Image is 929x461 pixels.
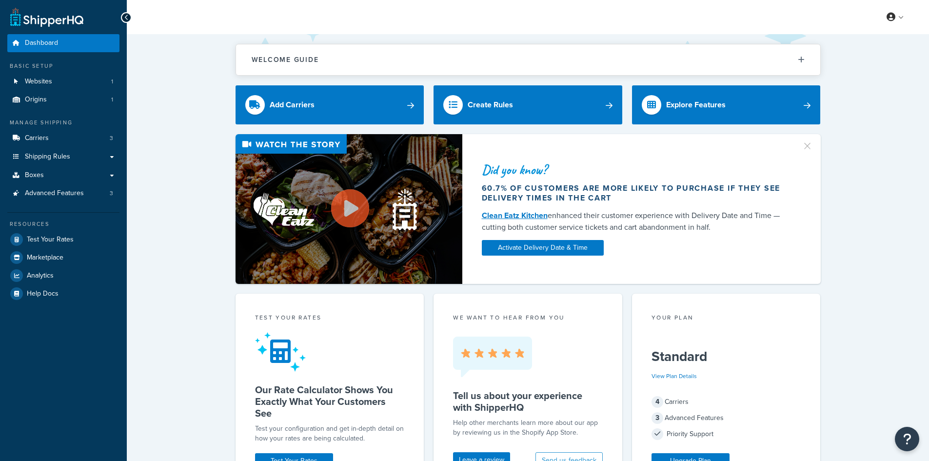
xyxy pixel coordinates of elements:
a: Activate Delivery Date & Time [482,240,604,256]
div: Manage Shipping [7,119,119,127]
h5: Standard [652,349,801,364]
a: Origins1 [7,91,119,109]
img: Video thumbnail [236,134,462,284]
div: Your Plan [652,313,801,324]
h2: Welcome Guide [252,56,319,63]
li: Carriers [7,129,119,147]
a: Create Rules [434,85,622,124]
div: Create Rules [468,98,513,112]
span: Boxes [25,171,44,180]
div: Add Carriers [270,98,315,112]
span: Test Your Rates [27,236,74,244]
a: Websites1 [7,73,119,91]
a: Shipping Rules [7,148,119,166]
a: Dashboard [7,34,119,52]
span: Advanced Features [25,189,84,198]
span: 1 [111,96,113,104]
div: Test your configuration and get in-depth detail on how your rates are being calculated. [255,424,405,443]
button: Open Resource Center [895,427,919,451]
a: Carriers3 [7,129,119,147]
span: Analytics [27,272,54,280]
span: Carriers [25,134,49,142]
a: Advanced Features3 [7,184,119,202]
a: Analytics [7,267,119,284]
div: 60.7% of customers are more likely to purchase if they see delivery times in the cart [482,183,790,203]
a: Boxes [7,166,119,184]
div: Priority Support [652,427,801,441]
div: enhanced their customer experience with Delivery Date and Time — cutting both customer service ti... [482,210,790,233]
a: Add Carriers [236,85,424,124]
span: Shipping Rules [25,153,70,161]
h5: Tell us about your experience with ShipperHQ [453,390,603,413]
li: Websites [7,73,119,91]
a: Clean Eatz Kitchen [482,210,548,221]
span: Marketplace [27,254,63,262]
div: Explore Features [666,98,726,112]
a: Explore Features [632,85,821,124]
li: Origins [7,91,119,109]
p: Help other merchants learn more about our app by reviewing us in the Shopify App Store. [453,418,603,438]
div: Resources [7,220,119,228]
div: Did you know? [482,163,790,177]
span: Dashboard [25,39,58,47]
span: 3 [110,134,113,142]
div: Test your rates [255,313,405,324]
div: Advanced Features [652,411,801,425]
a: Test Your Rates [7,231,119,248]
p: we want to hear from you [453,313,603,322]
span: Help Docs [27,290,59,298]
span: Origins [25,96,47,104]
a: Help Docs [7,285,119,302]
button: Welcome Guide [236,44,820,75]
span: Websites [25,78,52,86]
span: 3 [110,189,113,198]
h5: Our Rate Calculator Shows You Exactly What Your Customers See [255,384,405,419]
span: 4 [652,396,663,408]
span: 1 [111,78,113,86]
div: Carriers [652,395,801,409]
div: Basic Setup [7,62,119,70]
li: Advanced Features [7,184,119,202]
span: 3 [652,412,663,424]
a: View Plan Details [652,372,697,381]
a: Marketplace [7,249,119,266]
